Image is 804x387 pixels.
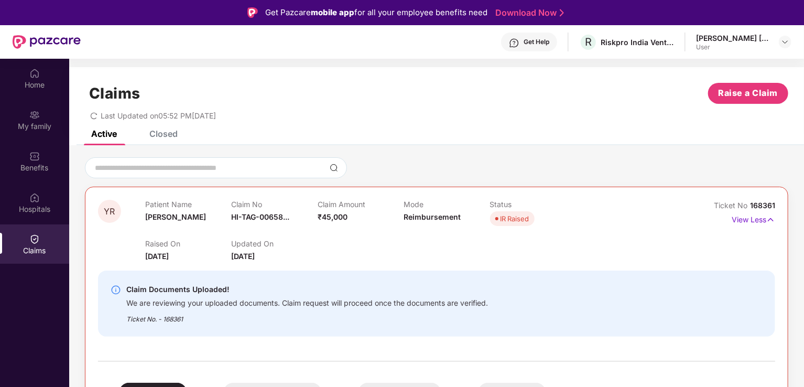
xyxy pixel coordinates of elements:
img: svg+xml;base64,PHN2ZyBpZD0iQ2xhaW0iIHhtbG5zPSJodHRwOi8vd3d3LnczLm9yZy8yMDAwL3N2ZyIgd2lkdGg9IjIwIi... [29,234,40,244]
span: ₹45,000 [318,212,347,221]
div: [PERSON_NAME] [PERSON_NAME] [696,33,769,43]
div: Get Pazcare for all your employee benefits need [265,6,487,19]
div: Get Help [524,38,549,46]
span: [DATE] [231,252,255,261]
span: R [585,36,592,48]
span: Ticket No [714,201,750,210]
div: Riskpro India Ventures Private Limited [601,37,674,47]
span: HI-TAG-00658... [231,212,289,221]
img: Stroke [560,7,564,18]
span: [DATE] [145,252,169,261]
span: 168361 [750,201,775,210]
span: Reimbursement [404,212,461,221]
p: Updated On [231,239,317,248]
img: svg+xml;base64,PHN2ZyB3aWR0aD0iMjAiIGhlaWdodD0iMjAiIHZpZXdCb3g9IjAgMCAyMCAyMCIgZmlsbD0ibm9uZSIgeG... [29,110,40,120]
img: svg+xml;base64,PHN2ZyBpZD0iSG9zcGl0YWxzIiB4bWxucz0iaHR0cDovL3d3dy53My5vcmcvMjAwMC9zdmciIHdpZHRoPS... [29,192,40,203]
div: User [696,43,769,51]
h1: Claims [89,84,140,102]
p: View Less [732,211,775,225]
img: New Pazcare Logo [13,35,81,49]
span: [PERSON_NAME] [145,212,206,221]
p: Mode [404,200,490,209]
div: Claim Documents Uploaded! [126,283,488,296]
p: Patient Name [145,200,231,209]
strong: mobile app [311,7,354,17]
div: Ticket No. - 168361 [126,308,488,324]
p: Claim Amount [318,200,404,209]
p: Status [490,200,576,209]
img: svg+xml;base64,PHN2ZyBpZD0iQmVuZWZpdHMiIHhtbG5zPSJodHRwOi8vd3d3LnczLm9yZy8yMDAwL3N2ZyIgd2lkdGg9Ij... [29,151,40,162]
img: svg+xml;base64,PHN2ZyB4bWxucz0iaHR0cDovL3d3dy53My5vcmcvMjAwMC9zdmciIHdpZHRoPSIxNyIgaGVpZ2h0PSIxNy... [766,214,775,225]
span: Raise a Claim [719,87,778,100]
img: svg+xml;base64,PHN2ZyBpZD0iU2VhcmNoLTMyeDMyIiB4bWxucz0iaHR0cDovL3d3dy53My5vcmcvMjAwMC9zdmciIHdpZH... [330,164,338,172]
img: svg+xml;base64,PHN2ZyBpZD0iSG9tZSIgeG1sbnM9Imh0dHA6Ly93d3cudzMub3JnLzIwMDAvc3ZnIiB3aWR0aD0iMjAiIG... [29,68,40,79]
button: Raise a Claim [708,83,788,104]
span: Last Updated on 05:52 PM[DATE] [101,111,216,120]
img: svg+xml;base64,PHN2ZyBpZD0iRHJvcGRvd24tMzJ4MzIiIHhtbG5zPSJodHRwOi8vd3d3LnczLm9yZy8yMDAwL3N2ZyIgd2... [781,38,789,46]
span: YR [104,207,115,216]
p: Claim No [231,200,317,209]
img: svg+xml;base64,PHN2ZyBpZD0iSW5mby0yMHgyMCIgeG1sbnM9Imh0dHA6Ly93d3cudzMub3JnLzIwMDAvc3ZnIiB3aWR0aD... [111,285,121,295]
p: Raised On [145,239,231,248]
div: Closed [149,128,178,139]
img: Logo [247,7,258,18]
div: Active [91,128,117,139]
div: We are reviewing your uploaded documents. Claim request will proceed once the documents are verif... [126,296,488,308]
a: Download Now [495,7,561,18]
div: IR Raised [501,213,529,224]
img: svg+xml;base64,PHN2ZyBpZD0iSGVscC0zMngzMiIgeG1sbnM9Imh0dHA6Ly93d3cudzMub3JnLzIwMDAvc3ZnIiB3aWR0aD... [509,38,519,48]
span: redo [90,111,97,120]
